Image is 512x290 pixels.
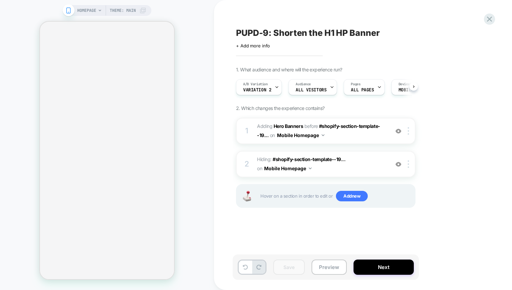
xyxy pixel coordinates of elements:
span: HOMEPAGE [77,5,96,16]
button: Preview [312,260,347,275]
span: 1. What audience and where will the experience run? [236,67,342,72]
span: PUPD-9: Shorten the H1 HP Banner [236,28,380,38]
span: Hiding : [257,155,386,173]
img: crossed eye [396,161,401,167]
span: Pages [351,82,360,87]
span: Theme: MAIN [110,5,136,16]
button: Save [273,260,305,275]
b: Hero Banners [274,123,303,129]
img: close [408,127,409,135]
img: down arrow [322,134,324,136]
span: + Add more info [236,43,270,48]
button: Mobile Homepage [264,163,312,173]
img: crossed eye [396,128,401,134]
span: on [257,164,262,173]
div: 1 [243,124,250,138]
img: down arrow [309,168,312,169]
img: Joystick [240,191,254,201]
span: Add new [336,191,368,202]
div: 2 [243,157,250,171]
span: Variation 2 [243,88,271,92]
span: A/B Variation [243,82,268,87]
span: BEFORE [304,123,318,129]
span: 2. Which changes the experience contains? [236,105,324,111]
span: on [270,131,275,139]
span: Adding [257,123,303,129]
span: ALL PAGES [351,88,374,92]
button: Next [354,260,414,275]
span: Hover on a section in order to edit or [260,191,411,202]
span: #shopify-section-template--19... [273,156,345,162]
span: MOBILE [399,88,414,92]
button: Mobile Homepage [277,130,324,140]
span: All Visitors [296,88,326,92]
span: Audience [296,82,311,87]
img: close [408,160,409,168]
span: Devices [399,82,412,87]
